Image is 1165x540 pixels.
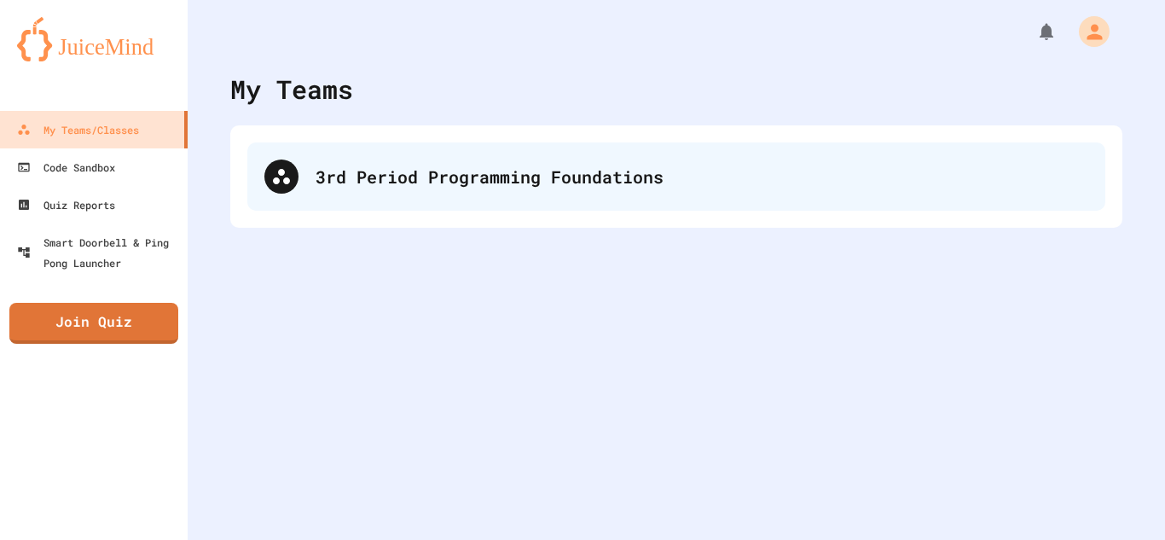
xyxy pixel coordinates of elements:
[230,70,353,108] div: My Teams
[17,17,171,61] img: logo-orange.svg
[17,157,115,177] div: Code Sandbox
[17,195,115,215] div: Quiz Reports
[247,142,1105,211] div: 3rd Period Programming Foundations
[1061,12,1114,51] div: My Account
[9,303,178,344] a: Join Quiz
[1005,17,1061,46] div: My Notifications
[17,232,181,273] div: Smart Doorbell & Ping Pong Launcher
[17,119,139,140] div: My Teams/Classes
[316,164,1088,189] div: 3rd Period Programming Foundations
